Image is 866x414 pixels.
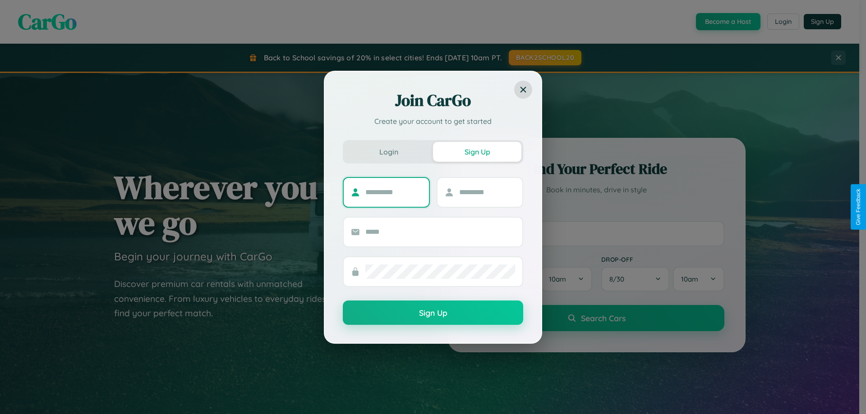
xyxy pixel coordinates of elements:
[343,90,523,111] h2: Join CarGo
[345,142,433,162] button: Login
[855,189,861,225] div: Give Feedback
[433,142,521,162] button: Sign Up
[343,116,523,127] p: Create your account to get started
[343,300,523,325] button: Sign Up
